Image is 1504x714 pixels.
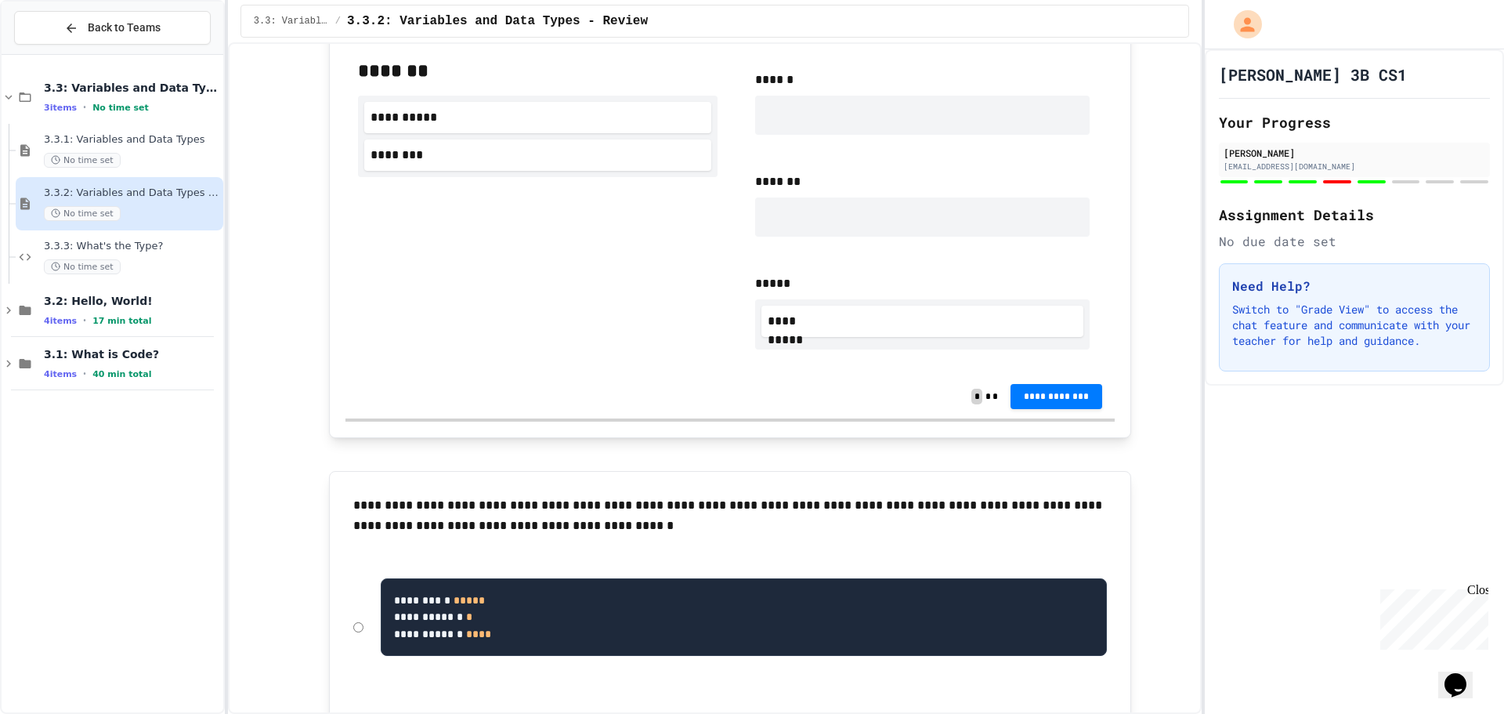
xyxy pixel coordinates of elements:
[44,294,220,308] span: 3.2: Hello, World!
[14,11,211,45] button: Back to Teams
[1219,63,1407,85] h1: [PERSON_NAME] 3B CS1
[1219,232,1490,251] div: No due date set
[1219,111,1490,133] h2: Your Progress
[44,187,220,200] span: 3.3.2: Variables and Data Types - Review
[92,369,151,379] span: 40 min total
[44,153,121,168] span: No time set
[83,314,86,327] span: •
[44,316,77,326] span: 4 items
[1438,651,1488,698] iframe: chat widget
[44,81,220,95] span: 3.3: Variables and Data Types
[6,6,108,100] div: Chat with us now!Close
[92,316,151,326] span: 17 min total
[335,15,341,27] span: /
[44,103,77,113] span: 3 items
[44,347,220,361] span: 3.1: What is Code?
[83,101,86,114] span: •
[1224,161,1485,172] div: [EMAIL_ADDRESS][DOMAIN_NAME]
[88,20,161,36] span: Back to Teams
[44,369,77,379] span: 4 items
[347,12,648,31] span: 3.3.2: Variables and Data Types - Review
[1374,583,1488,650] iframe: chat widget
[1224,146,1485,160] div: [PERSON_NAME]
[83,368,86,380] span: •
[1232,277,1477,295] h3: Need Help?
[44,240,220,253] span: 3.3.3: What's the Type?
[1217,6,1266,42] div: My Account
[254,15,329,27] span: 3.3: Variables and Data Types
[44,206,121,221] span: No time set
[44,259,121,274] span: No time set
[1219,204,1490,226] h2: Assignment Details
[92,103,149,113] span: No time set
[44,133,220,147] span: 3.3.1: Variables and Data Types
[1232,302,1477,349] p: Switch to "Grade View" to access the chat feature and communicate with your teacher for help and ...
